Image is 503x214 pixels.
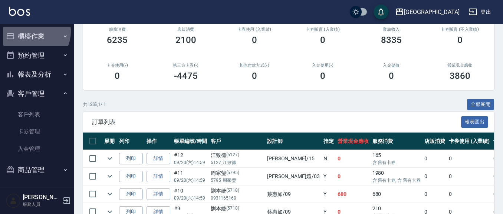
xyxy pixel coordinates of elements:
[322,133,336,150] th: 指定
[3,27,71,46] button: 櫃檯作業
[322,185,336,203] td: Y
[466,5,494,19] button: 登出
[447,168,492,185] td: 0
[265,168,322,185] td: [PERSON_NAME]媗 /03
[447,185,492,203] td: 0
[175,35,196,45] h3: 2100
[336,168,371,185] td: 0
[423,133,447,150] th: 店販消費
[423,185,447,203] td: 0
[447,150,492,167] td: 0
[226,169,240,177] p: (5795)
[371,133,423,150] th: 服務消費
[115,71,120,81] h3: 0
[3,140,71,157] a: 入金管理
[211,169,263,177] div: 周家瑩
[23,201,60,208] p: 服務人員
[374,4,388,19] button: save
[461,116,489,128] button: 報表匯出
[145,133,172,150] th: 操作
[174,71,198,81] h3: -4475
[372,159,421,166] p: 含 舊有卡券
[226,205,240,213] p: (5718)
[371,168,423,185] td: 1980
[92,63,143,68] h2: 卡券使用(-)
[336,185,371,203] td: 680
[174,195,207,201] p: 09/20 (六) 14:59
[457,35,463,45] h3: 0
[117,133,145,150] th: 列印
[104,188,115,200] button: expand row
[174,159,207,166] p: 09/20 (六) 14:59
[3,65,71,84] button: 報表及分析
[172,185,209,203] td: #10
[211,195,263,201] p: 0931165160
[392,4,463,20] button: [GEOGRAPHIC_DATA]
[226,187,240,195] p: (5718)
[404,7,460,17] div: [GEOGRAPHIC_DATA]
[211,205,263,213] div: 劉本婕
[172,150,209,167] td: #12
[9,7,30,16] img: Logo
[107,35,128,45] h3: 6235
[6,193,21,208] img: Person
[320,71,325,81] h3: 0
[147,153,170,164] a: 詳情
[147,171,170,182] a: 詳情
[147,188,170,200] a: 詳情
[320,35,325,45] h3: 0
[434,63,485,68] h2: 營業現金應收
[172,133,209,150] th: 帳單編號/時間
[3,160,71,180] button: 商品管理
[3,46,71,65] button: 預約管理
[229,63,280,68] h2: 其他付款方式(-)
[119,171,143,182] button: 列印
[174,177,207,184] p: 09/20 (六) 14:59
[265,185,322,203] td: 蔡惠如 /09
[372,177,421,184] p: 含 舊有卡券, 含 舊有卡券
[322,168,336,185] td: Y
[371,185,423,203] td: 680
[172,168,209,185] td: #11
[83,101,106,108] p: 共 12 筆, 1 / 1
[211,151,263,159] div: 江致德
[265,133,322,150] th: 設計師
[3,123,71,140] a: 卡券管理
[467,99,494,110] button: 全部展開
[104,171,115,182] button: expand row
[336,133,371,150] th: 營業現金應收
[92,27,143,32] h3: 服務消費
[3,84,71,103] button: 客戶管理
[209,133,265,150] th: 客戶
[161,63,211,68] h2: 第三方卡券(-)
[423,168,447,185] td: 0
[265,150,322,167] td: [PERSON_NAME] /15
[102,133,117,150] th: 展開
[423,150,447,167] td: 0
[252,35,257,45] h3: 0
[92,118,461,126] span: 訂單列表
[461,118,489,125] a: 報表匯出
[336,150,371,167] td: 0
[450,71,470,81] h3: 3860
[297,63,348,68] h2: 入金使用(-)
[161,27,211,32] h2: 店販消費
[211,187,263,195] div: 劉本婕
[211,177,263,184] p: 5795_周家瑩
[23,194,60,201] h5: [PERSON_NAME]
[226,151,240,159] p: (5127)
[297,27,348,32] h2: 卡券販賣 (入業績)
[229,27,280,32] h2: 卡券使用 (入業績)
[104,153,115,164] button: expand row
[211,159,263,166] p: 5127_江致德
[371,150,423,167] td: 165
[381,35,402,45] h3: 8335
[119,188,143,200] button: 列印
[322,150,336,167] td: N
[366,27,417,32] h2: 業績收入
[366,63,417,68] h2: 入金儲值
[434,27,485,32] h2: 卡券販賣 (不入業績)
[252,71,257,81] h3: 0
[447,133,492,150] th: 卡券使用 (入業績)
[3,106,71,123] a: 客戶列表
